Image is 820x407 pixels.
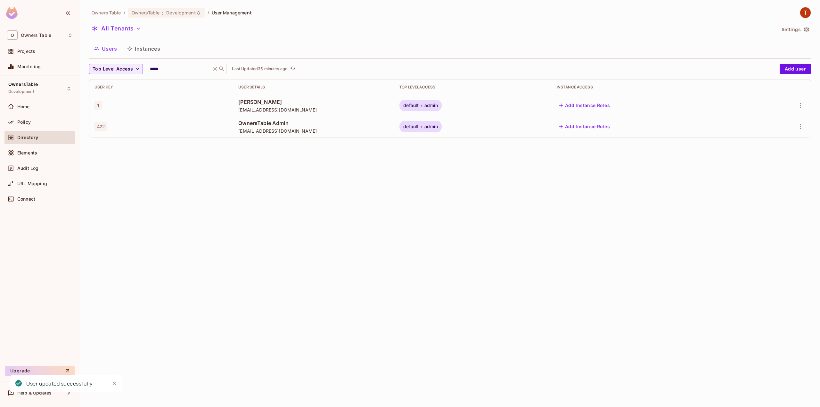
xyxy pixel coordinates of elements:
[89,41,122,57] button: Users
[8,89,34,94] span: Development
[289,65,297,73] button: refresh
[779,24,811,35] button: Settings
[26,380,93,388] div: User updated successfully
[403,124,419,129] span: default
[5,366,75,376] button: Upgrade
[17,135,38,140] span: Directory
[94,122,107,131] span: 422
[21,33,51,38] span: Workspace: Owners Table
[89,64,143,74] button: Top Level Access
[17,150,37,155] span: Elements
[17,181,47,186] span: URL Mapping
[232,66,288,71] p: Last Updated 35 minutes ago
[124,10,125,16] li: /
[557,100,612,111] button: Add Instance Roles
[399,85,546,90] div: Top Level Access
[238,128,389,134] span: [EMAIL_ADDRESS][DOMAIN_NAME]
[94,85,228,90] div: User Key
[424,124,438,129] span: admin
[557,121,612,132] button: Add Instance Roles
[17,166,38,171] span: Audit Log
[290,66,296,72] span: refresh
[557,85,744,90] div: Instance Access
[93,65,133,73] span: Top Level Access
[89,23,143,34] button: All Tenants
[110,378,119,388] button: Close
[17,104,30,109] span: Home
[6,7,18,19] img: SReyMgAAAABJRU5ErkJggg==
[288,65,297,73] span: Click to refresh data
[8,82,38,87] span: OwnersTable
[212,10,252,16] span: User Management
[403,103,419,108] span: default
[166,10,196,16] span: Development
[238,85,389,90] div: User Details
[424,103,438,108] span: admin
[132,10,160,16] span: OwnersTable
[7,30,18,40] span: O
[208,10,209,16] li: /
[92,10,121,16] span: the active workspace
[238,98,389,105] span: [PERSON_NAME]
[780,64,811,74] button: Add user
[94,101,102,110] span: 1
[238,107,389,113] span: [EMAIL_ADDRESS][DOMAIN_NAME]
[162,10,164,15] span: :
[17,196,35,202] span: Connect
[17,120,31,125] span: Policy
[800,7,811,18] img: TableSteaks Development
[238,120,389,127] span: OwnersTable Admin
[17,49,35,54] span: Projects
[17,64,41,69] span: Monitoring
[122,41,165,57] button: Instances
